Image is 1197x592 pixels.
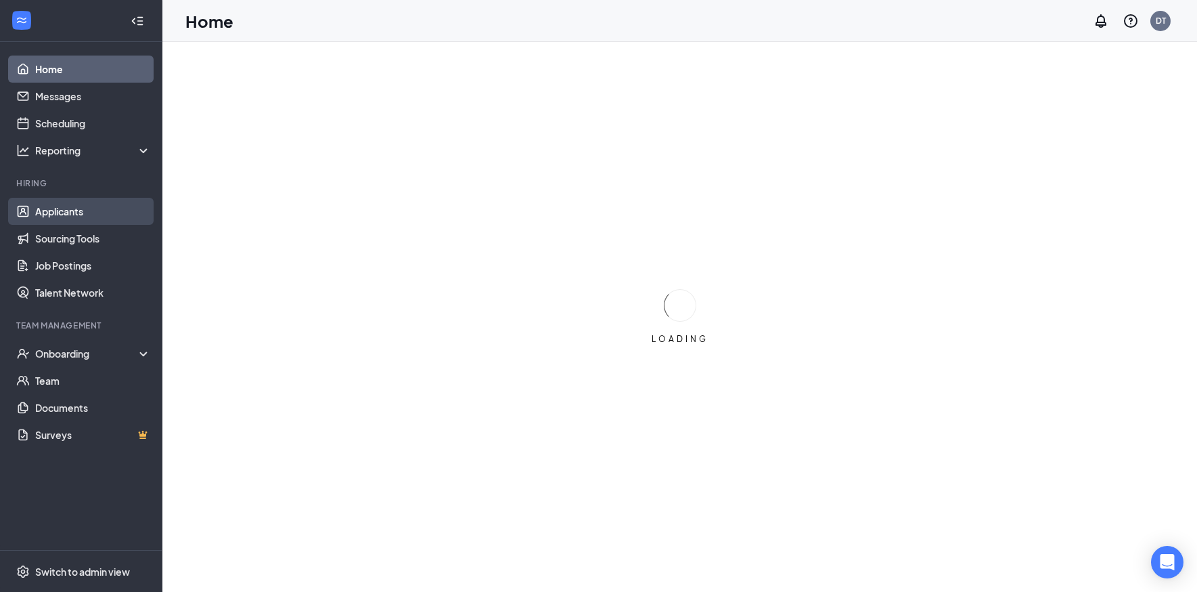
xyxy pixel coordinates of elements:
[35,347,139,360] div: Onboarding
[35,394,151,421] a: Documents
[35,144,152,157] div: Reporting
[16,565,30,578] svg: Settings
[1123,13,1139,29] svg: QuestionInfo
[1093,13,1109,29] svg: Notifications
[35,279,151,306] a: Talent Network
[16,320,148,331] div: Team Management
[646,333,714,345] div: LOADING
[16,144,30,157] svg: Analysis
[1156,15,1166,26] div: DT
[35,198,151,225] a: Applicants
[35,83,151,110] a: Messages
[35,565,130,578] div: Switch to admin view
[35,367,151,394] a: Team
[35,110,151,137] a: Scheduling
[131,14,144,28] svg: Collapse
[1151,546,1183,578] div: Open Intercom Messenger
[16,347,30,360] svg: UserCheck
[35,225,151,252] a: Sourcing Tools
[16,177,148,189] div: Hiring
[185,9,233,33] h1: Home
[15,14,28,27] svg: WorkstreamLogo
[35,421,151,448] a: SurveysCrown
[35,56,151,83] a: Home
[35,252,151,279] a: Job Postings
